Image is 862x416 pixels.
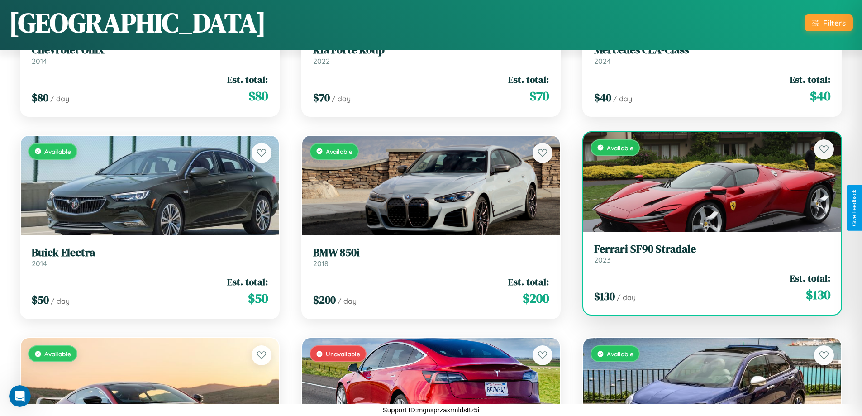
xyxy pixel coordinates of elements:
div: Give Feedback [851,190,857,226]
span: Est. total: [790,272,830,285]
span: Available [44,148,71,155]
span: $ 50 [32,292,49,307]
h3: Kia Forte Koup [313,43,549,57]
span: $ 40 [810,87,830,105]
span: $ 130 [594,289,615,304]
span: Est. total: [790,73,830,86]
a: Buick Electra2014 [32,246,268,268]
span: Available [607,350,633,358]
span: Est. total: [227,275,268,288]
a: Ferrari SF90 Stradale2023 [594,243,830,265]
span: $ 200 [313,292,336,307]
h3: Chevrolet Onix [32,43,268,57]
div: Filters [823,18,846,28]
span: Est. total: [508,73,549,86]
span: 2022 [313,57,330,66]
span: / day [338,296,357,306]
span: Est. total: [227,73,268,86]
h3: Ferrari SF90 Stradale [594,243,830,256]
span: 2024 [594,57,611,66]
span: $ 80 [248,87,268,105]
span: 2014 [32,259,47,268]
span: $ 70 [313,90,330,105]
a: Mercedes CLA-Class2024 [594,43,830,66]
span: / day [51,296,70,306]
span: Unavailable [326,350,360,358]
span: Available [607,144,633,152]
iframe: Intercom live chat [9,385,31,407]
span: Available [44,350,71,358]
span: / day [617,293,636,302]
button: Filters [805,14,853,31]
span: 2018 [313,259,329,268]
span: / day [613,94,632,103]
h3: Buick Electra [32,246,268,259]
h3: Mercedes CLA-Class [594,43,830,57]
span: $ 200 [523,289,549,307]
span: $ 50 [248,289,268,307]
h3: BMW 850i [313,246,549,259]
a: Kia Forte Koup2022 [313,43,549,66]
span: $ 130 [806,286,830,304]
h1: [GEOGRAPHIC_DATA] [9,4,266,41]
span: / day [50,94,69,103]
span: Est. total: [508,275,549,288]
span: $ 70 [529,87,549,105]
span: 2014 [32,57,47,66]
span: / day [332,94,351,103]
a: Chevrolet Onix2014 [32,43,268,66]
p: Support ID: mgnxprzaxrmlds8z5i [383,404,479,416]
span: Available [326,148,352,155]
span: $ 40 [594,90,611,105]
a: BMW 850i2018 [313,246,549,268]
span: 2023 [594,255,610,264]
span: $ 80 [32,90,48,105]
